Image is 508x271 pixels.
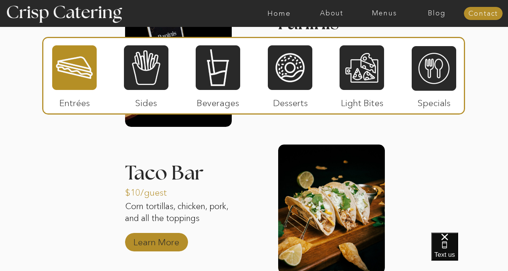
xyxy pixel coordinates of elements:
p: Corn tortillas, chicken, pork, and all the toppings [125,201,232,238]
p: Entrées [49,90,100,112]
a: About [305,10,358,17]
p: $10/guest [277,29,328,51]
a: Contact [464,10,503,18]
iframe: podium webchat widget bubble [431,233,508,271]
a: Learn More [131,229,182,251]
h3: Taco Bar [125,163,232,173]
p: Desserts [265,90,316,112]
a: Blog [411,10,463,17]
p: Light Bites [336,90,388,112]
a: Menus [358,10,411,17]
p: $10/guest [125,180,176,202]
p: Specials [408,90,459,112]
p: Beverages [192,90,243,112]
a: Home [253,10,305,17]
p: Sides [120,90,172,112]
